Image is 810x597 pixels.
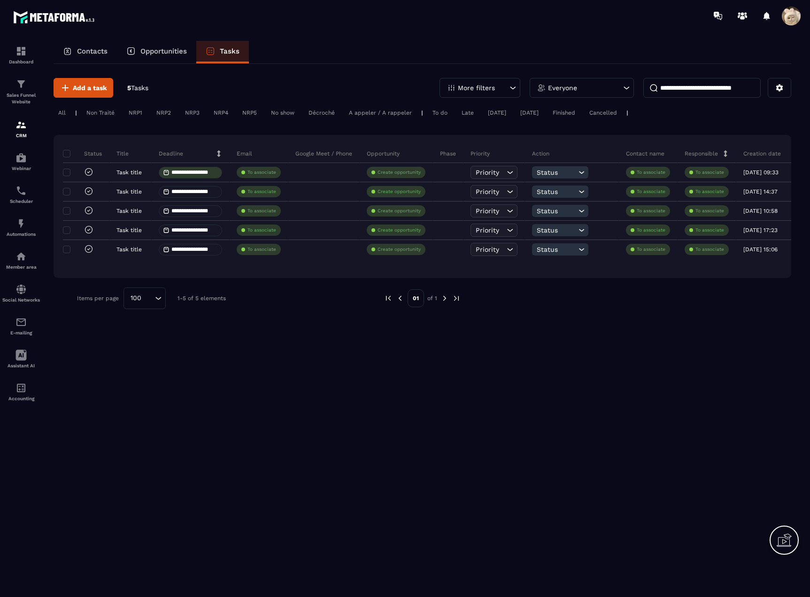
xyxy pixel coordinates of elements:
span: Add a task [73,83,107,93]
img: formation [15,46,27,57]
p: Contacts [77,47,108,55]
p: Sales Funnel Website [2,92,40,105]
div: Non Traité [82,107,119,118]
div: Late [457,107,478,118]
p: Scheduler [2,199,40,204]
div: NRP1 [124,107,147,118]
p: To associate [637,188,665,195]
p: of 1 [427,295,437,302]
p: To associate [695,169,724,176]
img: automations [15,218,27,229]
img: scheduler [15,185,27,196]
p: CRM [2,133,40,138]
p: To associate [695,188,724,195]
p: Task title [116,208,142,214]
p: [DATE] 17:23 [743,227,778,233]
a: emailemailE-mailing [2,310,40,342]
a: accountantaccountantAccounting [2,375,40,408]
div: Finished [548,107,580,118]
input: Search for option [145,293,153,303]
p: Create opportunity [378,208,421,214]
img: next [452,294,461,302]
p: To associate [637,246,665,253]
p: Accounting [2,396,40,401]
p: To associate [695,246,724,253]
a: Opportunities [117,41,196,63]
img: next [440,294,449,302]
p: 5 [127,84,148,93]
p: E-mailing [2,330,40,335]
div: To do [428,107,452,118]
img: prev [384,294,393,302]
img: logo [13,8,98,26]
p: Dashboard [2,59,40,64]
p: Priority [471,150,490,157]
a: schedulerschedulerScheduler [2,178,40,211]
img: automations [15,251,27,262]
span: Priority [476,246,499,253]
p: To associate [637,227,665,233]
span: Priority [476,226,499,234]
span: Priority [476,207,499,215]
div: Cancelled [585,107,622,118]
p: [DATE] 09:33 [743,169,779,176]
p: Task title [116,227,142,233]
img: accountant [15,382,27,394]
img: email [15,317,27,328]
div: NRP2 [152,107,176,118]
p: Items per page [77,295,119,302]
p: Opportunities [140,47,187,55]
button: Add a task [54,78,113,98]
p: To associate [637,208,665,214]
span: Status [537,207,576,215]
a: Tasks [196,41,249,63]
p: Google Meet / Phone [295,150,352,157]
img: prev [396,294,404,302]
p: 01 [408,289,424,307]
p: Assistant AI [2,363,40,368]
p: Create opportunity [378,169,421,176]
p: To associate [637,169,665,176]
p: Title [116,150,129,157]
p: 1-5 of 5 elements [177,295,226,302]
a: formationformationCRM [2,112,40,145]
p: More filters [458,85,495,91]
div: Search for option [123,287,166,309]
p: Member area [2,264,40,270]
span: Status [537,246,576,253]
p: Responsible [685,150,718,157]
div: Décroché [304,107,339,118]
div: A appeler / A rappeler [344,107,417,118]
a: formationformationSales Funnel Website [2,71,40,112]
a: automationsautomationsWebinar [2,145,40,178]
p: Create opportunity [378,246,421,253]
p: To associate [247,208,276,214]
div: All [54,107,70,118]
p: To associate [695,227,724,233]
p: Opportunity [367,150,400,157]
img: formation [15,78,27,90]
div: [DATE] [483,107,511,118]
p: Tasks [220,47,239,55]
p: Task title [116,169,142,176]
img: formation [15,119,27,131]
p: Deadline [159,150,183,157]
p: Automations [2,232,40,237]
p: To associate [247,246,276,253]
div: NRP4 [209,107,233,118]
p: Social Networks [2,297,40,302]
p: Task title [116,188,142,195]
p: To associate [247,169,276,176]
p: [DATE] 14:37 [743,188,778,195]
a: Contacts [54,41,117,63]
p: [DATE] 15:06 [743,246,778,253]
span: Status [537,226,576,234]
span: Status [537,169,576,176]
p: To associate [695,208,724,214]
p: | [421,109,423,116]
a: social-networksocial-networkSocial Networks [2,277,40,310]
p: Status [65,150,102,157]
img: social-network [15,284,27,295]
p: Webinar [2,166,40,171]
p: [DATE] 10:58 [743,208,778,214]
